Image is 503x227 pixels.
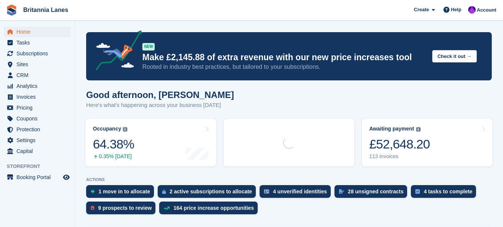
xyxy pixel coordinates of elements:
[369,136,430,152] div: £52,648.20
[273,188,327,194] div: 4 unverified identities
[16,135,61,145] span: Settings
[264,189,269,194] img: verify_identity-adf6edd0f0f0b5bbfe63781bf79b02c33cf7c696d77639b501bdc392416b5a36.svg
[162,189,166,194] img: active_subscription_to_allocate_icon-d502201f5373d7db506a760aba3b589e785aa758c864c3986d89f69b8ff3...
[16,124,61,135] span: Protection
[16,172,61,182] span: Booking Portal
[16,81,61,91] span: Analytics
[4,102,71,113] a: menu
[20,4,71,16] a: Britannia Lanes
[16,48,61,59] span: Subscriptions
[260,185,334,202] a: 4 unverified identities
[451,6,461,13] span: Help
[16,59,61,70] span: Sites
[91,189,95,194] img: move_ins_to_allocate_icon-fdf77a2bb77ea45bf5b3d319d69a93e2d87916cf1d5bf7949dd705db3b84f3ca.svg
[142,52,426,63] p: Make £2,145.88 of extra revenue with our new price increases tool
[85,119,216,166] a: Occupancy 64.38% 0.35% [DATE]
[6,4,17,16] img: stora-icon-8386f47178a22dfd0bd8f6a31ec36ba5ce8667c1dd55bd0f319d3a0aa187defe.svg
[369,126,414,132] div: Awaiting payment
[91,206,94,210] img: prospect-51fa495bee0391a8d652442698ab0144808aea92771e9ea1ae160a38d050c398.svg
[16,37,61,48] span: Tasks
[16,92,61,102] span: Invoices
[159,202,261,218] a: 164 price increase opportunities
[93,153,134,160] div: 0.35% [DATE]
[4,146,71,156] a: menu
[348,188,404,194] div: 28 unsigned contracts
[86,90,234,100] h1: Good afternoon, [PERSON_NAME]
[4,59,71,70] a: menu
[416,127,421,132] img: icon-info-grey-7440780725fd019a000dd9b08b2336e03edf1995a4989e88bcd33f0948082b44.svg
[4,27,71,37] a: menu
[16,102,61,113] span: Pricing
[4,124,71,135] a: menu
[4,37,71,48] a: menu
[173,205,254,211] div: 164 price increase opportunities
[4,48,71,59] a: menu
[468,6,476,13] img: Mark Lane
[16,146,61,156] span: Capital
[123,127,127,132] img: icon-info-grey-7440780725fd019a000dd9b08b2336e03edf1995a4989e88bcd33f0948082b44.svg
[16,113,61,124] span: Coupons
[4,135,71,145] a: menu
[424,188,472,194] div: 4 tasks to complete
[339,189,344,194] img: contract_signature_icon-13c848040528278c33f63329250d36e43548de30e8caae1d1a13099fd9432cc5.svg
[16,70,61,80] span: CRM
[4,70,71,80] a: menu
[93,136,134,152] div: 64.38%
[4,172,71,182] a: menu
[415,189,420,194] img: task-75834270c22a3079a89374b754ae025e5fb1db73e45f91037f5363f120a921f8.svg
[411,185,480,202] a: 4 tasks to complete
[86,185,158,202] a: 1 move in to allocate
[86,101,234,110] p: Here's what's happening across your business [DATE]
[4,92,71,102] a: menu
[158,185,260,202] a: 2 active subscriptions to allocate
[142,63,426,71] p: Rooted in industry best practices, but tailored to your subscriptions.
[334,185,411,202] a: 28 unsigned contracts
[98,205,152,211] div: 9 prospects to review
[99,188,150,194] div: 1 move in to allocate
[62,173,71,182] a: Preview store
[414,6,429,13] span: Create
[142,43,155,50] div: NEW
[90,30,142,73] img: price-adjustments-announcement-icon-8257ccfd72463d97f412b2fc003d46551f7dbcb40ab6d574587a9cd5c0d94...
[170,188,252,194] div: 2 active subscriptions to allocate
[432,50,477,62] button: Check it out →
[164,206,170,210] img: price_increase_opportunities-93ffe204e8149a01c8c9dc8f82e8f89637d9d84a8eef4429ea346261dce0b2c0.svg
[7,163,75,170] span: Storefront
[477,6,496,14] span: Account
[362,119,493,166] a: Awaiting payment £52,648.20 113 invoices
[369,153,430,160] div: 113 invoices
[4,113,71,124] a: menu
[86,177,492,182] p: ACTIONS
[16,27,61,37] span: Home
[4,81,71,91] a: menu
[86,202,159,218] a: 9 prospects to review
[93,126,121,132] div: Occupancy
